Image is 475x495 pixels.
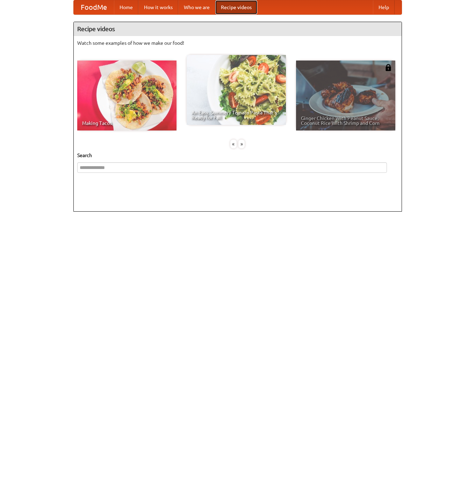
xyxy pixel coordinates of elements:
a: Home [114,0,138,14]
span: Making Tacos [82,121,172,126]
a: Who we are [178,0,215,14]
a: Help [373,0,395,14]
p: Watch some examples of how we make our food! [77,40,398,47]
a: How it works [138,0,178,14]
a: Recipe videos [215,0,257,14]
a: Making Tacos [77,61,177,130]
a: FoodMe [74,0,114,14]
span: An Easy, Summery Tomato Pasta That's Ready for Fall [192,110,281,120]
div: » [238,140,245,148]
h5: Search [77,152,398,159]
img: 483408.png [385,64,392,71]
div: « [230,140,237,148]
a: An Easy, Summery Tomato Pasta That's Ready for Fall [187,55,286,125]
h4: Recipe videos [74,22,402,36]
